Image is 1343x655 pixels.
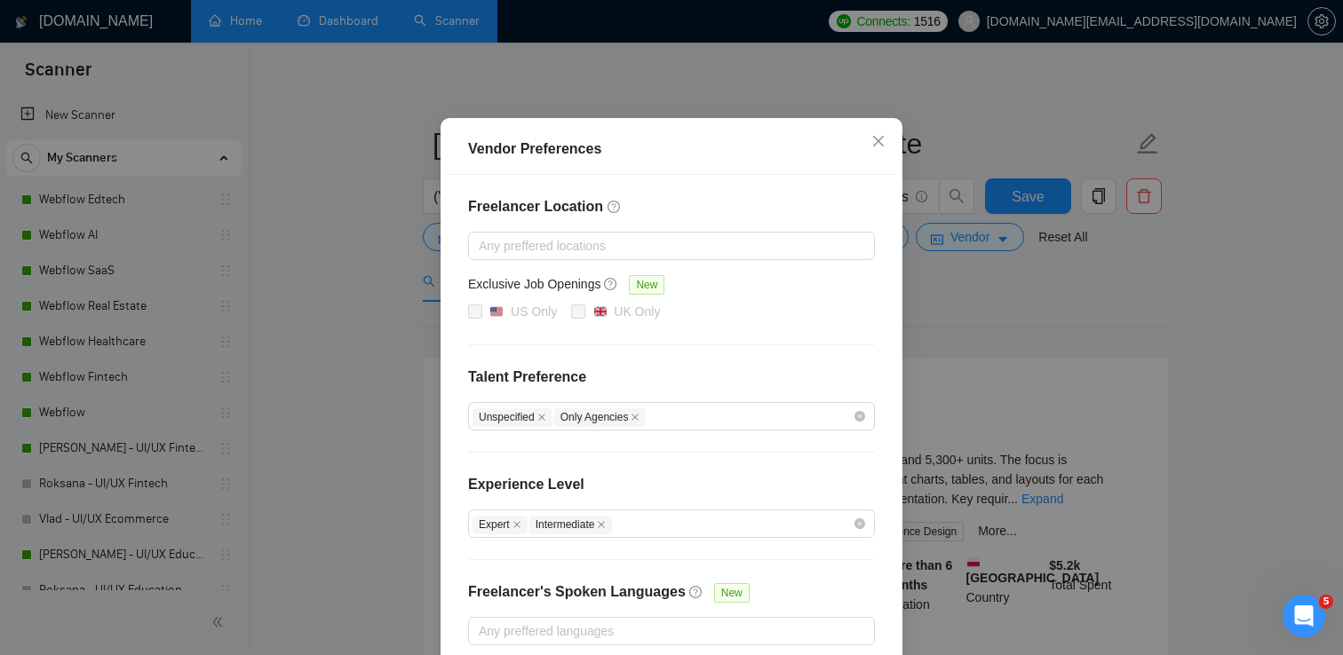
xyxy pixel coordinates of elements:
[537,413,546,422] span: close
[468,474,584,495] h4: Experience Level
[608,200,622,214] span: question-circle
[490,305,503,318] img: 🇺🇸
[629,275,664,295] span: New
[871,134,886,148] span: close
[689,585,703,599] span: question-circle
[604,277,618,291] span: question-circle
[468,274,600,294] h5: Exclusive Job Openings
[1319,595,1333,609] span: 5
[854,411,865,422] span: close-circle
[854,518,865,529] span: close-circle
[854,118,902,166] button: Close
[473,408,552,427] span: Unspecified
[468,367,875,388] h4: Talent Preference
[1283,595,1325,637] iframe: Intercom live chat
[529,516,613,534] span: Intermediate
[468,196,875,217] h4: Freelancer Location
[468,581,686,603] h4: Freelancer's Spoken Languages
[554,408,647,427] span: Only Agencies
[473,516,528,534] span: Expert
[511,302,557,321] div: US Only
[468,138,875,160] div: Vendor Preferences
[714,583,750,603] span: New
[594,305,607,318] img: 🇬🇧
[513,520,521,529] span: close
[631,413,640,422] span: close
[614,302,660,321] div: UK Only
[597,520,606,529] span: close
